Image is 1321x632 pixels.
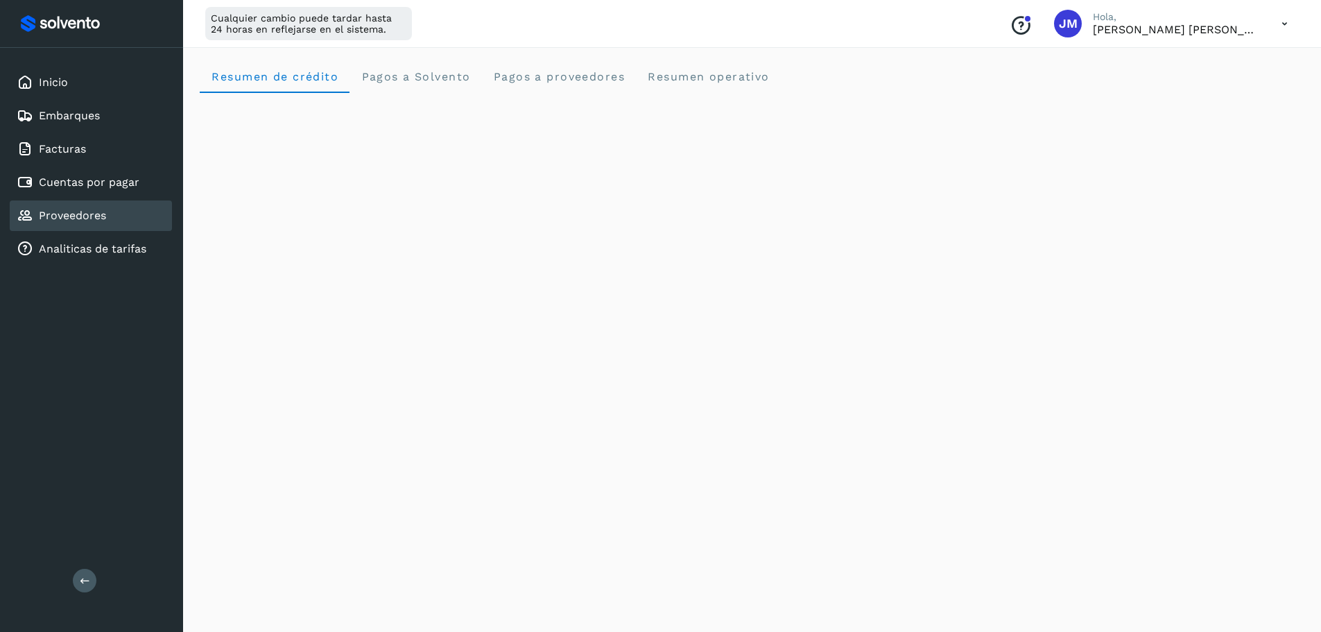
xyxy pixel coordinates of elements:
[205,7,412,40] div: Cualquier cambio puede tardar hasta 24 horas en reflejarse en el sistema.
[361,70,470,83] span: Pagos a Solvento
[211,70,338,83] span: Resumen de crédito
[39,142,86,155] a: Facturas
[10,134,172,164] div: Facturas
[39,209,106,222] a: Proveedores
[1093,11,1259,23] p: Hola,
[492,70,625,83] span: Pagos a proveedores
[39,76,68,89] a: Inicio
[10,67,172,98] div: Inicio
[1093,23,1259,36] p: Jairo Mendez Sastre
[10,101,172,131] div: Embarques
[10,167,172,198] div: Cuentas por pagar
[39,176,139,189] a: Cuentas por pagar
[39,109,100,122] a: Embarques
[39,242,146,255] a: Analiticas de tarifas
[10,200,172,231] div: Proveedores
[647,70,770,83] span: Resumen operativo
[10,234,172,264] div: Analiticas de tarifas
